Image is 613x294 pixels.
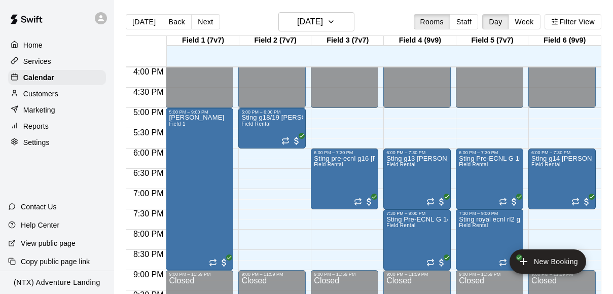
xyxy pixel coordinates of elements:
span: 4:30 PM [131,88,166,96]
div: 6:00 PM – 7:30 PM [531,150,593,155]
button: Rooms [414,14,450,29]
span: Recurring event [354,198,362,206]
div: 9:00 PM – 11:59 PM [531,272,593,277]
div: 5:00 PM – 9:00 PM [169,109,230,115]
div: Field 6 (9v9) [528,36,601,46]
h6: [DATE] [297,15,323,29]
a: Calendar [8,70,106,85]
span: Field Rental [241,121,270,127]
a: Customers [8,86,106,101]
span: All customers have paid [437,197,447,207]
div: 9:00 PM – 11:59 PM [169,272,230,277]
p: Calendar [23,72,54,83]
a: Reports [8,119,106,134]
span: All customers have paid [219,258,229,268]
span: Recurring event [499,198,507,206]
button: [DATE] [126,14,162,29]
div: 5:00 PM – 6:00 PM [241,109,303,115]
span: 8:30 PM [131,250,166,259]
span: Field Rental [386,223,415,228]
span: Field Rental [386,162,415,167]
div: Field 3 (7v7) [311,36,384,46]
div: Field 1 (7v7) [167,36,239,46]
div: 9:00 PM – 11:59 PM [459,272,520,277]
a: Marketing [8,102,106,118]
div: 6:00 PM – 7:30 PM: Field Rental [528,149,596,209]
span: 6:30 PM [131,169,166,177]
div: 6:00 PM – 7:30 PM [314,150,375,155]
span: Recurring event [426,259,435,267]
span: 9:00 PM [131,270,166,279]
p: Services [23,56,51,66]
div: 6:00 PM – 7:30 PM: Field Rental [456,149,523,209]
div: 6:00 PM – 7:30 PM [459,150,520,155]
span: 6:00 PM [131,149,166,157]
span: Field Rental [459,223,488,228]
span: Field Rental [531,162,560,167]
span: Field Rental [314,162,343,167]
a: Settings [8,135,106,150]
p: Reports [23,121,49,131]
span: Recurring event [571,198,580,206]
p: Settings [23,137,50,148]
p: Marketing [23,105,55,115]
div: 5:00 PM – 9:00 PM: Ryan Godfrey [166,108,233,270]
p: Home [23,40,43,50]
p: View public page [21,238,76,248]
span: 7:30 PM [131,209,166,218]
div: 9:00 PM – 11:59 PM [241,272,303,277]
span: All customers have paid [292,136,302,146]
button: Staff [450,14,479,29]
div: 6:00 PM – 7:30 PM: Field Rental [383,149,451,209]
p: (NTX) Adventure Landing [14,277,100,288]
span: 5:00 PM [131,108,166,117]
div: Field 4 (9v9) [384,36,456,46]
span: Recurring event [209,259,217,267]
a: Services [8,54,106,69]
button: Filter View [545,14,601,29]
div: 9:00 PM – 11:59 PM [386,272,448,277]
span: Recurring event [499,259,507,267]
button: add [510,249,586,274]
div: Field 5 (7v7) [456,36,529,46]
div: 7:30 PM – 9:00 PM: Field Rental [456,209,523,270]
p: Customers [23,89,58,99]
p: Contact Us [21,202,57,212]
div: 9:00 PM – 11:59 PM [314,272,375,277]
span: Recurring event [281,137,290,145]
span: All customers have paid [437,258,447,268]
div: 7:30 PM – 9:00 PM [386,211,448,216]
div: 6:00 PM – 7:30 PM [386,150,448,155]
div: 7:30 PM – 9:00 PM: Field Rental [383,209,451,270]
div: 7:30 PM – 9:00 PM [459,211,520,216]
span: All customers have paid [509,258,519,268]
div: 5:00 PM – 6:00 PM: Field Rental [238,108,306,149]
span: 8:00 PM [131,230,166,238]
button: Back [162,14,192,29]
button: Next [191,14,220,29]
p: Help Center [21,220,59,230]
span: All customers have paid [509,197,519,207]
span: 5:30 PM [131,128,166,137]
div: 6:00 PM – 7:30 PM: Field Rental [311,149,378,209]
span: 7:00 PM [131,189,166,198]
span: Field 1 [169,121,185,127]
p: Copy public page link [21,256,90,267]
div: Field 2 (7v7) [239,36,312,46]
a: Home [8,38,106,53]
span: All customers have paid [582,197,592,207]
span: Field Rental [459,162,488,167]
button: Week [509,14,540,29]
span: Recurring event [426,198,435,206]
button: Day [482,14,509,29]
button: [DATE] [278,12,354,31]
span: 4:00 PM [131,67,166,76]
span: All customers have paid [364,197,374,207]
